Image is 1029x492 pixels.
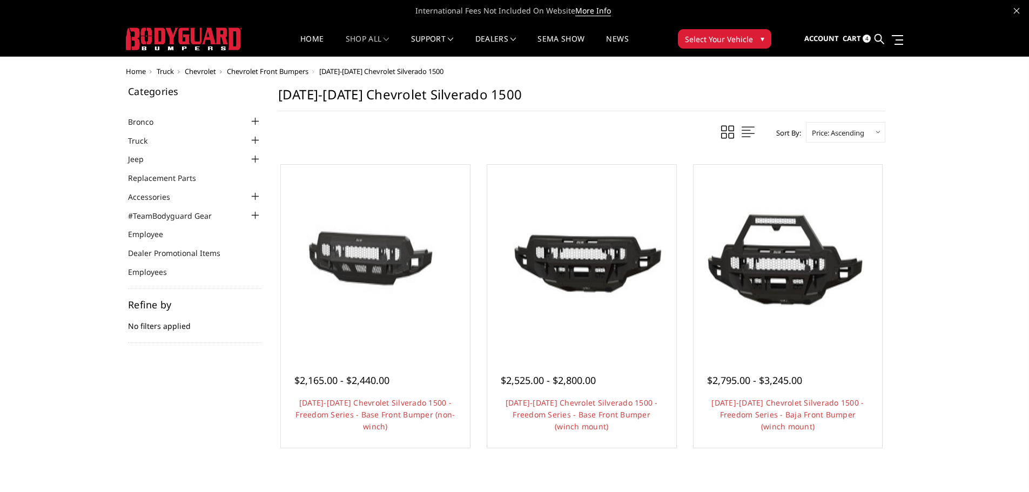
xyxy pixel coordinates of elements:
a: #TeamBodyguard Gear [128,210,225,221]
a: 2022-2025 Chevrolet Silverado 1500 - Freedom Series - Base Front Bumper (non-winch) 2022-2025 Che... [284,167,467,351]
a: More Info [575,5,611,16]
span: 4 [863,35,871,43]
span: $2,525.00 - $2,800.00 [501,374,596,387]
span: $2,165.00 - $2,440.00 [294,374,389,387]
span: ▾ [761,33,764,44]
a: Employee [128,228,177,240]
span: $2,795.00 - $3,245.00 [707,374,802,387]
a: Jeep [128,153,157,165]
h1: [DATE]-[DATE] Chevrolet Silverado 1500 [278,86,885,111]
a: SEMA Show [537,35,584,56]
a: Employees [128,266,180,278]
a: Home [300,35,324,56]
span: Select Your Vehicle [685,33,753,45]
a: [DATE]-[DATE] Chevrolet Silverado 1500 - Freedom Series - Base Front Bumper (winch mount) [506,397,658,432]
a: Chevrolet [185,66,216,76]
a: Accessories [128,191,184,203]
button: Select Your Vehicle [678,29,771,49]
a: Bronco [128,116,167,127]
a: [DATE]-[DATE] Chevrolet Silverado 1500 - Freedom Series - Baja Front Bumper (winch mount) [711,397,864,432]
a: Cart 4 [843,24,871,53]
a: Support [411,35,454,56]
h5: Categories [128,86,262,96]
a: Home [126,66,146,76]
a: Dealers [475,35,516,56]
span: [DATE]-[DATE] Chevrolet Silverado 1500 [319,66,443,76]
a: Dealer Promotional Items [128,247,234,259]
h5: Refine by [128,300,262,309]
span: Account [804,33,839,43]
div: No filters applied [128,300,262,343]
a: Truck [128,135,161,146]
a: [DATE]-[DATE] Chevrolet Silverado 1500 - Freedom Series - Base Front Bumper (non-winch) [295,397,455,432]
img: 2022-2025 Chevrolet Silverado 1500 - Freedom Series - Baja Front Bumper (winch mount) [696,167,880,351]
a: shop all [346,35,389,56]
span: Cart [843,33,861,43]
a: Chevrolet Front Bumpers [227,66,308,76]
label: Sort By: [770,125,801,141]
img: 2022-2025 Chevrolet Silverado 1500 - Freedom Series - Base Front Bumper (winch mount) [490,167,674,351]
a: News [606,35,628,56]
a: Account [804,24,839,53]
a: Replacement Parts [128,172,210,184]
a: Truck [157,66,174,76]
img: BODYGUARD BUMPERS [126,28,242,50]
a: 2022-2025 Chevrolet Silverado 1500 - Freedom Series - Base Front Bumper (winch mount) 2022-2025 C... [490,167,674,351]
